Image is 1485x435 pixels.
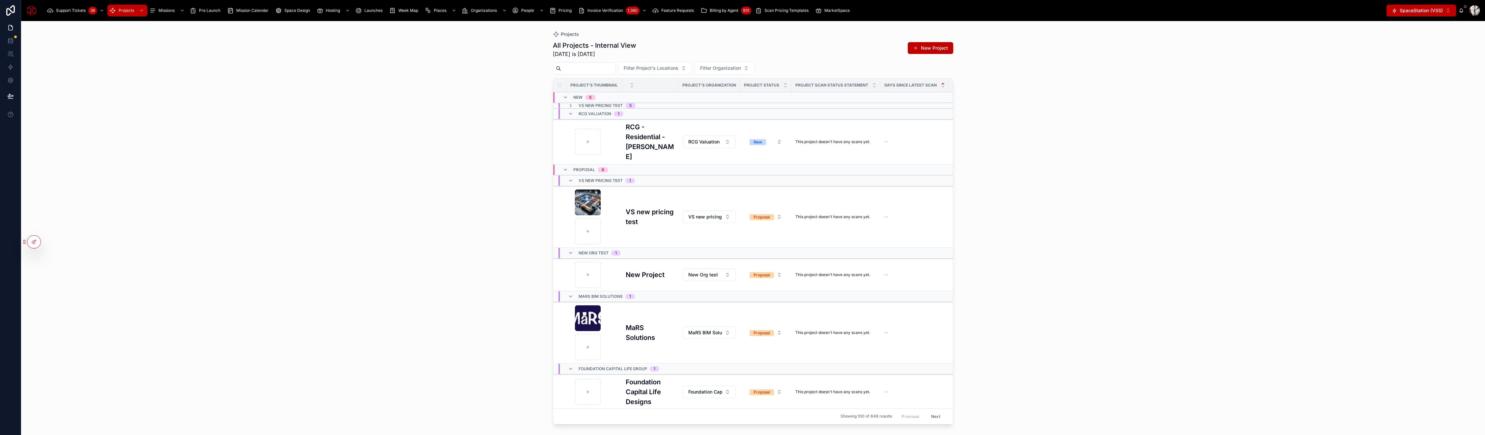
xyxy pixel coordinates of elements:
[795,214,876,219] a: This project doesn't have any scans yet.
[764,8,809,13] span: Scan Pricing Templates
[744,386,787,398] button: Select Button
[626,207,674,227] h3: VS new pricing test
[423,5,460,16] a: Places
[795,139,870,144] span: This project doesn't have any scans yet.
[547,5,576,16] a: Pricing
[682,268,736,281] a: Select Button
[884,139,888,144] span: --
[884,214,888,219] span: --
[629,294,631,299] div: 1
[744,136,787,148] button: Select Button
[795,272,870,277] span: This project doesn't have any scans yet.
[510,5,547,16] a: People
[710,8,738,13] span: Billing by Agent
[795,272,876,277] a: This project doesn't have any scans yet.
[26,5,37,16] img: App logo
[573,167,595,172] span: Proposal
[107,5,147,16] a: Projects
[754,139,762,145] div: New
[398,8,418,13] span: Week Map
[1386,5,1456,16] button: Select Button
[626,7,640,14] div: 1,380
[795,389,870,395] span: This project doesn't have any scans yet.
[626,323,674,343] a: MaRS Solutions
[626,377,674,407] a: Foundation Capital Life Designs
[795,83,868,88] span: Project Scan Status Statement
[754,389,770,395] div: Proposal
[158,8,175,13] span: Missions
[884,83,937,88] span: Days Since Latest Scan
[682,83,736,88] span: Project's Organization
[589,95,592,100] div: 6
[570,83,618,88] span: Project's Thumbnail
[579,366,647,371] span: Foundation Capital Life Group
[884,389,888,395] span: --
[553,41,636,50] h1: All Projects - Internal View
[626,270,674,280] a: New Project
[147,5,188,16] a: Missions
[471,8,497,13] span: Organizations
[119,8,134,13] span: Projects
[813,5,854,16] a: MarketSpace
[273,5,315,16] a: Space Design
[188,5,225,16] a: Pre Launch
[795,214,870,219] span: This project doesn't have any scans yet.
[45,5,107,16] a: Support Tickets38
[753,5,813,16] a: Scan Pricing Templates
[695,62,755,74] button: Select Button
[682,385,736,398] a: Select Button
[579,294,623,299] span: MaRS BIM Solutions
[88,7,97,14] div: 38
[579,111,611,116] span: RCG Valuation
[884,389,945,395] a: --
[624,65,678,71] span: Filter Project's Locations
[553,50,636,58] span: [DATE] is [DATE]
[744,211,787,223] button: Select Button
[626,270,665,280] h3: New Project
[558,8,572,13] span: Pricing
[683,136,736,148] button: Select Button
[315,5,353,16] a: Hosting
[795,330,876,335] a: This project doesn't have any scans yet.
[561,31,579,38] span: Projects
[795,389,876,395] a: This project doesn't have any scans yet.
[884,330,945,335] a: --
[927,411,945,422] button: Next
[682,135,736,148] a: Select Button
[683,386,736,398] button: Select Button
[683,326,736,339] button: Select Button
[744,269,787,281] a: Select Button
[884,272,888,277] span: --
[573,95,583,100] span: New
[754,214,770,220] div: Proposal
[688,329,722,336] span: MaRS BIM Solutions
[824,8,850,13] span: MarketSpace
[841,414,892,419] span: Showing 100 of 848 results
[618,62,692,74] button: Select Button
[199,8,220,13] span: Pre Launch
[682,210,736,223] a: Select Button
[579,103,623,108] span: VS new pricing test
[744,83,779,88] span: Project Status
[682,326,736,339] a: Select Button
[795,139,876,144] a: This project doesn't have any scans yet.
[579,250,609,256] span: New Org test
[908,42,953,54] button: New Project
[654,366,655,371] div: 1
[884,272,945,277] a: --
[576,5,650,16] a: Invoice Verification1,380
[744,327,787,339] button: Select Button
[629,103,632,108] div: 5
[225,5,273,16] a: Mission Calendar
[521,8,534,13] span: People
[626,122,674,162] a: RCG - Residential - [PERSON_NAME]
[683,211,736,223] button: Select Button
[650,5,699,16] a: Feature Requests
[284,8,310,13] span: Space Design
